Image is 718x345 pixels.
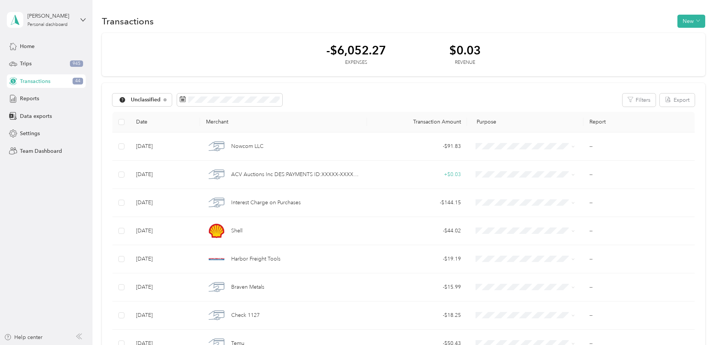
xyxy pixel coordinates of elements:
div: Revenue [449,59,481,66]
button: Filters [623,93,656,107]
td: [DATE] [130,273,200,301]
span: Settings [20,130,40,137]
td: [DATE] [130,301,200,330]
img: Nowcom LLC [209,139,224,154]
div: -$6,052.27 [326,44,386,57]
td: -- [583,161,695,189]
td: [DATE] [130,245,200,273]
div: $0.03 [449,44,481,57]
td: -- [583,133,695,161]
span: Reports [20,95,39,102]
div: - $15.99 [373,283,461,291]
img: Shell [209,223,224,239]
div: Expenses [326,59,386,66]
span: Trips [20,60,32,68]
span: Shell [231,227,242,235]
span: Unclassified [131,97,161,102]
th: Report [583,112,695,133]
span: Nowcom LLC [231,142,264,151]
div: - $91.83 [373,142,461,151]
h1: Transactions [102,17,154,25]
td: [DATE] [130,217,200,245]
td: -- [583,301,695,330]
td: [DATE] [130,161,200,189]
span: Team Dashboard [20,147,62,155]
div: - $44.02 [373,227,461,235]
span: Transactions [20,77,50,85]
span: 945 [70,60,83,67]
th: Transaction Amount [367,112,467,133]
span: Purpose [473,119,497,125]
td: -- [583,245,695,273]
span: 44 [73,78,83,84]
div: - $19.19 [373,255,461,263]
img: Braven Metals [209,279,224,295]
div: + $0.03 [373,170,461,179]
span: Braven Metals [231,283,264,291]
span: Harbor Freight Tools [231,255,280,263]
div: - $144.15 [373,199,461,207]
td: [DATE] [130,189,200,217]
td: [DATE] [130,133,200,161]
span: Data exports [20,112,52,120]
img: Harbor Freight Tools [209,251,224,267]
div: - $18.25 [373,311,461,319]
span: ACV Auctions Inc DES:PAYMENTS ID:XXXXX-XXXXX1702 INDN:VASINI MOTORS LLC CO ID:XXXXX18507 CCD PMT ... [231,170,361,179]
div: Personal dashboard [27,23,68,27]
span: Home [20,42,35,50]
td: -- [583,189,695,217]
div: [PERSON_NAME] [27,12,74,20]
button: Export [660,93,695,107]
span: Check 1127 [231,311,260,319]
th: Date [130,112,200,133]
td: -- [583,217,695,245]
img: Interest Charge on Purchases [209,195,224,211]
span: Interest Charge on Purchases [231,199,301,207]
td: -- [583,273,695,301]
iframe: Everlance-gr Chat Button Frame [676,303,718,345]
img: ACV Auctions Inc DES:PAYMENTS ID:XXXXX-XXXXX1702 INDN:VASINI MOTORS LLC CO ID:XXXXX18507 CCD PMT ... [209,167,224,182]
th: Merchant [200,112,367,133]
button: New [677,15,705,28]
button: Help center [4,333,42,341]
img: Check 1127 [209,307,224,323]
